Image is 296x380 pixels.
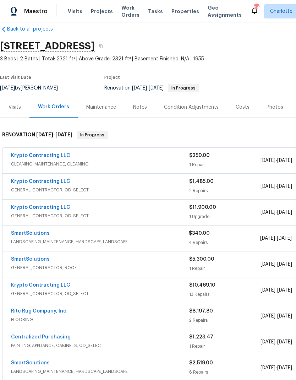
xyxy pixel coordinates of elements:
span: FLOORING [11,316,189,323]
span: - [260,235,292,242]
div: 13 Repairs [189,291,261,298]
div: Photos [267,104,283,111]
span: [DATE] [277,236,292,241]
span: GENERAL_CONTRACTOR, OD_SELECT [11,212,189,219]
span: - [261,313,292,320]
span: $250.00 [189,153,210,158]
span: Work Orders [121,4,139,18]
div: 2 Repairs [189,317,261,324]
span: - [261,338,292,346]
span: Charlotte [270,8,292,15]
span: - [132,86,164,91]
div: Condition Adjustments [164,104,219,111]
span: - [36,132,72,137]
span: $340.00 [189,231,210,236]
span: [DATE] [261,340,275,344]
a: SmartSolutions [11,257,50,262]
span: [DATE] [261,158,275,163]
span: $5,300.00 [189,257,214,262]
span: PAINTING, APPLIANCE, CABINETS, OD_SELECT [11,342,189,349]
span: Project [104,75,120,80]
span: [DATE] [277,365,292,370]
a: SmartSolutions [11,231,50,236]
span: In Progress [169,86,198,90]
div: 94 [254,4,259,11]
span: - [261,157,292,164]
span: [DATE] [261,288,275,293]
div: 2 Repairs [189,187,261,194]
span: [DATE] [261,262,275,267]
span: - [261,287,292,294]
div: Visits [9,104,21,111]
span: $2,519.00 [189,360,213,365]
a: Krypto Contracting LLC [11,153,70,158]
a: Krypto Contracting LLC [11,205,70,210]
span: - [261,183,292,190]
span: - [261,261,292,268]
span: [DATE] [261,210,275,215]
div: 1 Repair [189,161,261,168]
div: Maintenance [86,104,116,111]
span: Renovation [104,86,199,91]
div: Notes [133,104,147,111]
span: [DATE] [277,314,292,319]
span: [DATE] [149,86,164,91]
div: 1 Repair [189,343,261,350]
span: [DATE] [261,365,275,370]
div: 4 Repairs [189,239,260,246]
button: Copy Address [95,40,108,53]
a: Centralized Purchasing [11,335,71,340]
span: [DATE] [277,158,292,163]
span: GENERAL_CONTRACTOR, OD_SELECT [11,290,189,297]
a: Krypto Contracting LLC [11,179,70,184]
span: Properties [171,8,199,15]
span: [DATE] [261,184,275,189]
a: Rite Rug Company, Inc. [11,309,68,314]
span: [DATE] [132,86,147,91]
span: - [261,209,292,216]
span: $8,197.80 [189,309,213,314]
span: [DATE] [260,236,275,241]
span: LANDSCAPING_MAINTENANCE, HARDSCAPE_LANDSCAPE [11,368,189,375]
span: [DATE] [277,340,292,344]
span: GENERAL_CONTRACTOR, OD_SELECT [11,186,189,194]
span: GENERAL_CONTRACTOR, ROOF [11,264,189,271]
span: LANDSCAPING_MAINTENANCE, HARDSCAPE_LANDSCAPE [11,238,189,245]
div: 1 Repair [189,265,261,272]
span: [DATE] [277,288,292,293]
div: 6 Repairs [189,369,261,376]
span: [DATE] [55,132,72,137]
span: [DATE] [277,262,292,267]
span: In Progress [77,131,107,139]
span: $11,900.00 [189,205,216,210]
span: [DATE] [36,132,53,137]
span: Geo Assignments [208,4,242,18]
div: Work Orders [38,103,69,110]
span: $1,485.00 [189,179,214,184]
span: - [261,364,292,371]
div: 1 Upgrade [189,213,261,220]
span: Visits [68,8,82,15]
span: $10,469.10 [189,283,215,288]
span: [DATE] [277,184,292,189]
div: Costs [236,104,250,111]
span: Projects [91,8,113,15]
span: Tasks [148,9,163,14]
h6: RENOVATION [2,131,72,139]
span: CLEANING_MAINTENANCE, CLEANING [11,161,189,168]
span: [DATE] [261,314,275,319]
a: SmartSolutions [11,360,50,365]
a: Krypto Contracting LLC [11,283,70,288]
span: Maestro [24,8,48,15]
span: $1,223.47 [189,335,213,340]
span: [DATE] [277,210,292,215]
